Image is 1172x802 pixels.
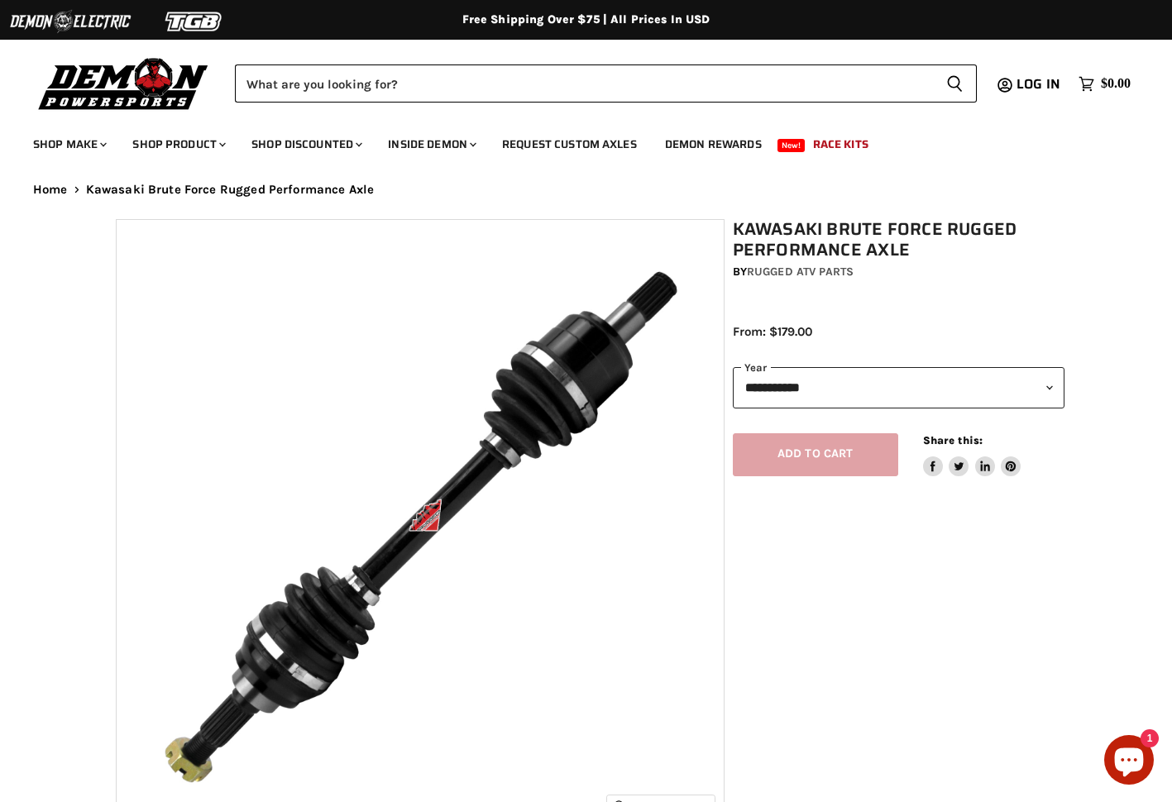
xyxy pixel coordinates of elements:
[235,64,977,103] form: Product
[1101,76,1131,92] span: $0.00
[1099,735,1159,789] inbox-online-store-chat: Shopify online store chat
[1017,74,1060,94] span: Log in
[653,127,774,161] a: Demon Rewards
[733,324,812,339] span: From: $179.00
[21,127,117,161] a: Shop Make
[21,121,1127,161] ul: Main menu
[376,127,486,161] a: Inside Demon
[235,64,933,103] input: Search
[933,64,977,103] button: Search
[923,434,983,446] span: Share this:
[777,139,806,152] span: New!
[8,6,132,37] img: Demon Electric Logo 2
[120,127,236,161] a: Shop Product
[1009,77,1070,92] a: Log in
[490,127,649,161] a: Request Custom Axles
[33,54,214,112] img: Demon Powersports
[132,6,256,37] img: TGB Logo 2
[801,127,881,161] a: Race Kits
[733,367,1064,408] select: year
[733,263,1064,281] div: by
[747,265,854,279] a: Rugged ATV Parts
[923,433,1021,477] aside: Share this:
[1070,72,1139,96] a: $0.00
[733,219,1064,260] h1: Kawasaki Brute Force Rugged Performance Axle
[86,183,375,197] span: Kawasaki Brute Force Rugged Performance Axle
[239,127,372,161] a: Shop Discounted
[33,183,68,197] a: Home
